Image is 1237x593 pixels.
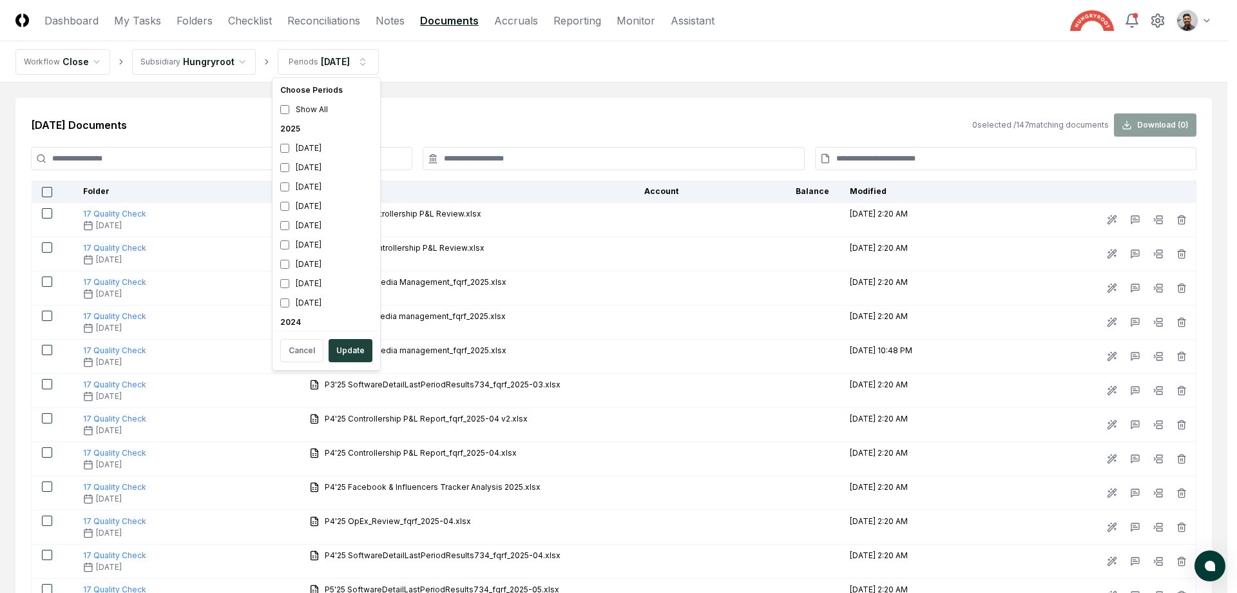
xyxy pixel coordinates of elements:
[275,100,378,119] div: Show All
[275,293,378,313] div: [DATE]
[275,139,378,158] div: [DATE]
[275,235,378,255] div: [DATE]
[275,313,378,332] div: 2024
[275,119,378,139] div: 2025
[275,177,378,197] div: [DATE]
[280,339,323,362] button: Cancel
[275,158,378,177] div: [DATE]
[275,197,378,216] div: [DATE]
[275,274,378,293] div: [DATE]
[329,339,372,362] button: Update
[275,255,378,274] div: [DATE]
[275,81,378,100] div: Choose Periods
[275,216,378,235] div: [DATE]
